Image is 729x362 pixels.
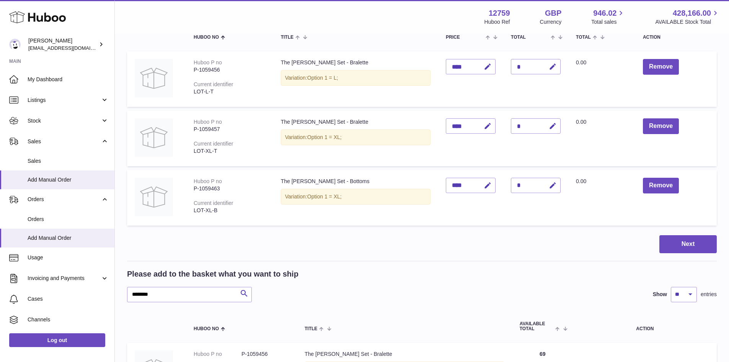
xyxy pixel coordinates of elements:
[593,8,616,18] span: 946.02
[194,88,266,95] div: LOT-L-T
[643,35,709,40] div: Action
[28,97,101,104] span: Listings
[307,75,338,81] span: Option 1 = L;
[655,18,720,26] span: AVAILABLE Stock Total
[28,216,109,223] span: Orders
[194,326,219,331] span: Huboo no
[591,18,625,26] span: Total sales
[28,275,101,282] span: Invoicing and Payments
[194,81,233,87] div: Current identifier
[28,157,109,165] span: Sales
[194,119,222,125] div: Huboo P no
[28,254,109,261] span: Usage
[194,178,222,184] div: Huboo P no
[135,118,173,157] img: The Lottie Set - Bralette
[241,351,289,358] dd: P-1059456
[194,59,222,66] div: Huboo P no
[281,70,431,86] div: Variation:
[194,200,233,206] div: Current identifier
[273,51,438,107] td: The [PERSON_NAME] Set - Bralette
[576,59,586,66] span: 0.00
[701,291,717,298] span: entries
[305,326,317,331] span: Title
[127,269,298,279] h2: Please add to the basket what you want to ship
[273,111,438,166] td: The [PERSON_NAME] Set - Bralette
[9,39,21,50] img: internalAdmin-12759@internal.huboo.com
[28,295,109,303] span: Cases
[28,45,113,51] span: [EMAIL_ADDRESS][DOMAIN_NAME]
[489,8,510,18] strong: 12759
[576,35,591,40] span: Total
[540,18,562,26] div: Currency
[545,8,561,18] strong: GBP
[273,170,438,226] td: The [PERSON_NAME] Set - Bottoms
[194,126,266,133] div: P-1059457
[643,118,679,134] button: Remove
[591,8,625,26] a: 946.02 Total sales
[28,176,109,183] span: Add Manual Order
[28,316,109,323] span: Channels
[28,117,101,124] span: Stock
[576,178,586,184] span: 0.00
[307,134,342,140] span: Option 1 = XL;
[194,147,266,155] div: LOT-XL-T
[9,333,105,347] a: Log out
[194,351,241,358] dt: Huboo P no
[655,8,720,26] a: 428,166.00 AVAILABLE Stock Total
[484,18,510,26] div: Huboo Ref
[281,189,431,205] div: Variation:
[659,235,717,253] button: Next
[135,59,173,97] img: The Lottie Set - Bralette
[573,314,717,339] th: Action
[28,234,109,242] span: Add Manual Order
[576,119,586,125] span: 0.00
[281,35,294,40] span: Title
[28,76,109,83] span: My Dashboard
[520,321,554,331] span: AVAILABLE Total
[307,193,342,200] span: Option 1 = XL;
[643,178,679,193] button: Remove
[511,30,549,40] span: AVAILABLE Total
[194,207,266,214] div: LOT-XL-B
[28,138,101,145] span: Sales
[643,59,679,75] button: Remove
[673,8,711,18] span: 428,166.00
[28,196,101,203] span: Orders
[194,141,233,147] div: Current identifier
[194,66,266,74] div: P-1059456
[135,178,173,216] img: The Lottie Set - Bottoms
[194,35,219,40] span: Huboo no
[194,185,266,192] div: P-1059463
[446,30,484,40] span: Unit Sales Price
[653,291,667,298] label: Show
[28,37,97,52] div: [PERSON_NAME]
[281,129,431,145] div: Variation:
